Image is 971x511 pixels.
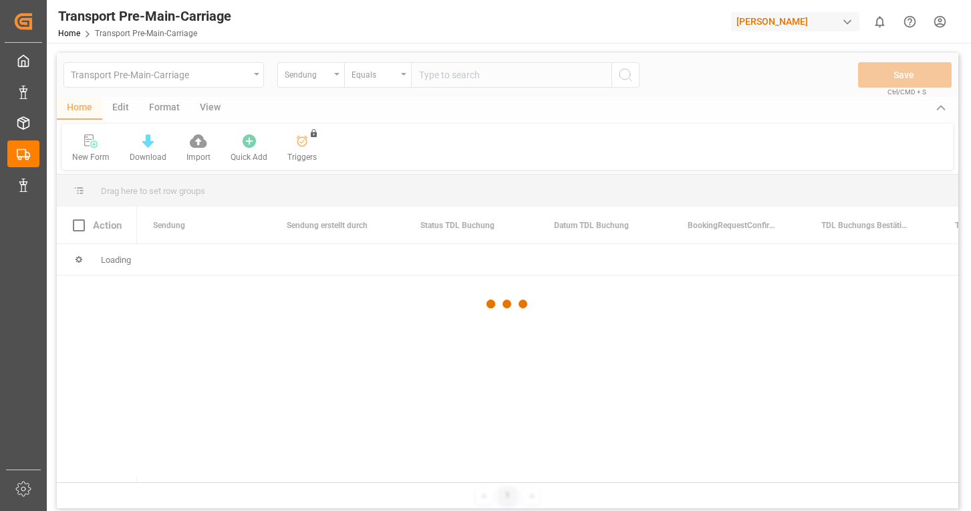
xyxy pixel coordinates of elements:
a: Home [58,29,80,38]
button: Help Center [895,7,925,37]
div: [PERSON_NAME] [731,12,859,31]
div: Transport Pre-Main-Carriage [58,6,231,26]
button: show 0 new notifications [865,7,895,37]
button: [PERSON_NAME] [731,9,865,34]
